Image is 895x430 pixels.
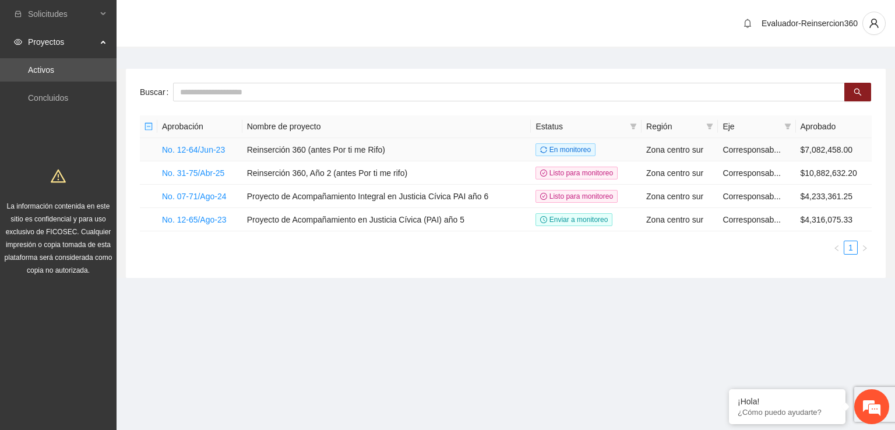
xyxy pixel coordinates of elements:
td: $4,233,361.25 [796,185,872,208]
button: search [844,83,871,101]
span: check-circle [540,193,547,200]
span: check-circle [540,170,547,177]
a: No. 12-65/Ago-23 [162,215,227,224]
span: minus-square [145,122,153,131]
li: Previous Page [830,241,844,255]
th: Aprobado [796,115,872,138]
span: user [863,18,885,29]
span: Estatus [535,120,625,133]
td: Zona centro sur [642,208,718,231]
th: Aprobación [157,115,242,138]
li: 1 [844,241,858,255]
span: left [833,245,840,252]
button: right [858,241,872,255]
span: Listo para monitoreo [535,167,618,179]
span: Proyectos [28,30,97,54]
a: No. 07-71/Ago-24 [162,192,227,201]
a: Concluidos [28,93,68,103]
a: Activos [28,65,54,75]
button: bell [738,14,757,33]
span: right [861,245,868,252]
span: Evaluador-Reinsercion360 [762,19,858,28]
td: Zona centro sur [642,161,718,185]
span: search [854,88,862,97]
span: Corresponsab... [723,145,781,154]
span: sync [540,146,547,153]
div: ¡Hola! [738,397,837,406]
button: left [830,241,844,255]
span: filter [782,118,794,135]
span: clock-circle [540,216,547,223]
td: Proyecto de Acompañamiento en Justicia Cívica (PAI) año 5 [242,208,531,231]
label: Buscar [140,83,173,101]
a: No. 12-64/Jun-23 [162,145,225,154]
span: Corresponsab... [723,192,781,201]
td: Reinserción 360, Año 2 (antes Por ti me rifo) [242,161,531,185]
span: warning [51,168,66,184]
span: La información contenida en este sitio es confidencial y para uso exclusivo de FICOSEC. Cualquier... [5,202,112,274]
span: filter [784,123,791,130]
td: Zona centro sur [642,138,718,161]
span: Corresponsab... [723,168,781,178]
td: $4,316,075.33 [796,208,872,231]
span: eye [14,38,22,46]
td: $7,082,458.00 [796,138,872,161]
a: No. 31-75/Abr-25 [162,168,224,178]
span: Solicitudes [28,2,97,26]
span: Corresponsab... [723,215,781,224]
span: En monitoreo [535,143,596,156]
li: Next Page [858,241,872,255]
span: filter [706,123,713,130]
span: Eje [723,120,779,133]
span: Región [646,120,702,133]
span: filter [630,123,637,130]
span: filter [704,118,716,135]
span: Listo para monitoreo [535,190,618,203]
td: Zona centro sur [642,185,718,208]
p: ¿Cómo puedo ayudarte? [738,408,837,417]
span: Enviar a monitoreo [535,213,612,226]
td: Reinserción 360 (antes Por ti me Rifo) [242,138,531,161]
span: inbox [14,10,22,18]
td: $10,882,632.20 [796,161,872,185]
span: filter [628,118,639,135]
th: Nombre de proyecto [242,115,531,138]
span: bell [739,19,756,28]
td: Proyecto de Acompañamiento Integral en Justicia Cívica PAI año 6 [242,185,531,208]
button: user [862,12,886,35]
a: 1 [844,241,857,254]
